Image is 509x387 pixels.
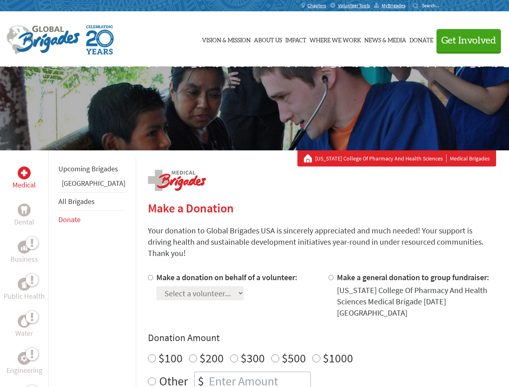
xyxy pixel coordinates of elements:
[15,328,33,339] p: Water
[58,178,125,192] li: Panama
[254,19,282,59] a: About Us
[21,355,27,362] img: Engineering
[202,19,251,59] a: Vision & Mission
[58,211,125,229] li: Donate
[58,160,125,178] li: Upcoming Brigades
[315,154,447,162] a: [US_STATE] College Of Pharmacy And Health Sciences
[58,164,118,173] a: Upcoming Brigades
[338,2,370,9] span: Volunteer Tools
[21,170,27,176] img: Medical
[148,170,206,191] img: logo-medical.png
[337,285,496,318] div: [US_STATE] College Of Pharmacy And Health Sciences Medical Brigade [DATE] [GEOGRAPHIC_DATA]
[12,179,36,191] p: Medical
[14,204,34,228] a: DentalDental
[4,291,45,302] p: Public Health
[4,278,45,302] a: Public HealthPublic Health
[18,204,31,216] div: Dental
[241,350,265,366] label: $300
[364,19,406,59] a: News & Media
[409,19,433,59] a: Donate
[441,36,496,46] span: Get Involved
[18,278,31,291] div: Public Health
[18,166,31,179] div: Medical
[158,350,183,366] label: $100
[14,216,34,228] p: Dental
[15,315,33,339] a: WaterWater
[148,225,496,259] p: Your donation to Global Brigades USA is sincerely appreciated and much needed! Your support is dr...
[310,19,361,59] a: Where We Work
[58,192,125,211] li: All Brigades
[86,25,114,54] img: Global Brigades Celebrating 20 Years
[58,197,95,206] a: All Brigades
[422,2,445,8] input: Search...
[148,331,496,344] h4: Donation Amount
[382,2,405,9] span: MyBrigades
[21,280,27,288] img: Public Health
[62,179,125,188] a: [GEOGRAPHIC_DATA]
[12,166,36,191] a: MedicalMedical
[148,201,496,215] h2: Make a Donation
[18,352,31,365] div: Engineering
[6,25,80,54] img: Global Brigades Logo
[10,254,38,265] p: Business
[21,244,27,250] img: Business
[282,350,306,366] label: $500
[18,315,31,328] div: Water
[323,350,353,366] label: $1000
[436,29,501,52] button: Get Involved
[304,154,490,162] div: Medical Brigades
[21,206,27,214] img: Dental
[18,241,31,254] div: Business
[6,365,42,376] p: Engineering
[156,272,297,282] label: Make a donation on behalf of a volunteer:
[10,241,38,265] a: BusinessBusiness
[6,352,42,376] a: EngineeringEngineering
[337,272,489,282] label: Make a general donation to group fundraiser:
[58,215,81,224] a: Donate
[199,350,224,366] label: $200
[285,19,306,59] a: Impact
[307,2,326,9] span: Chapters
[21,316,27,326] img: Water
